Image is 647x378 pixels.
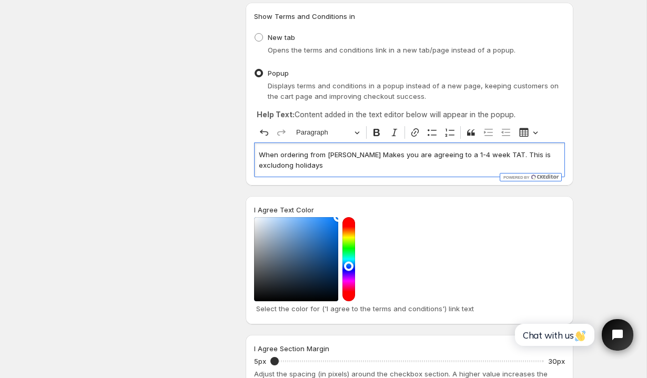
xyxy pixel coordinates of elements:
[503,310,642,360] iframe: Tidio Chat
[296,126,351,139] span: Paragraph
[291,125,364,141] button: Paragraph, Heading
[268,81,559,100] span: Displays terms and conditions in a popup instead of a new page, keeping customers on the cart pag...
[254,356,266,366] p: 5px
[502,175,529,180] span: Powered by
[257,109,562,120] p: Content added in the text editor below will appear in the popup.
[268,69,289,77] span: Popup
[254,205,314,215] label: I Agree Text Color
[257,110,295,119] strong: Help Text:
[268,46,515,54] span: Opens the terms and conditions link in a new tab/page instead of a popup.
[256,303,563,314] p: Select the color for ('I agree to the terms and conditions') link text
[259,149,560,170] p: When ordering from [PERSON_NAME] Makes you are agreeing to a 1-4 week TAT. This is excludong holi...
[254,12,355,21] span: Show Terms and Conditions in
[254,142,565,177] div: Editor editing area: main. Press ⌥0 for help.
[548,356,565,366] p: 30px
[268,33,295,42] span: New tab
[254,122,565,142] div: Editor toolbar
[254,344,329,353] span: I Agree Section Margin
